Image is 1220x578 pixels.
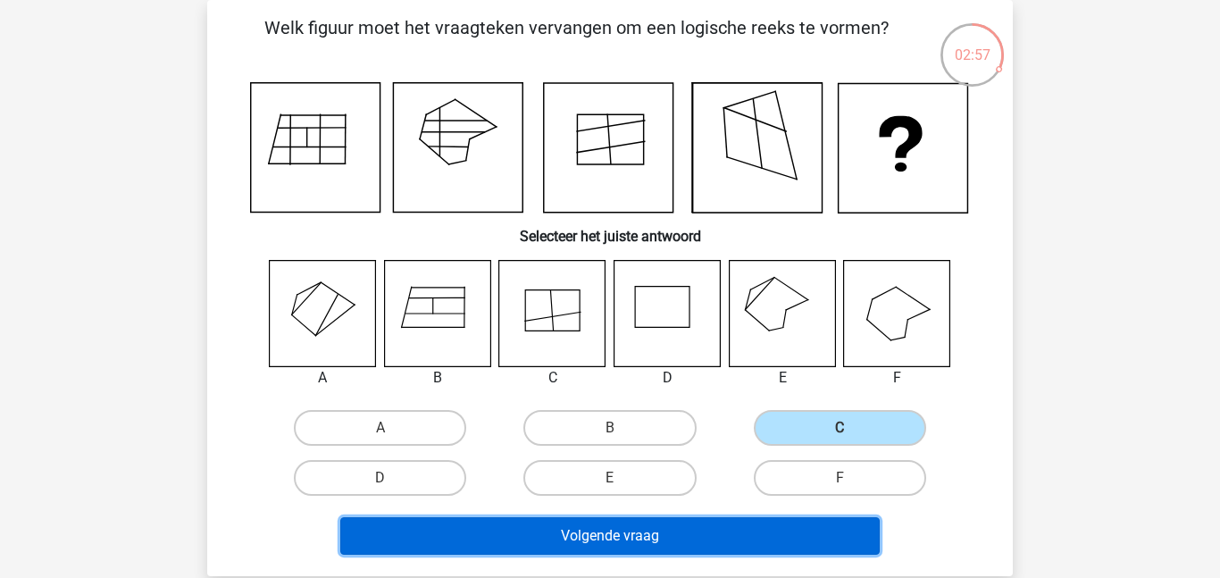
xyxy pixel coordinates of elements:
div: D [600,367,735,389]
div: B [371,367,506,389]
label: D [294,460,466,496]
div: 02:57 [939,21,1006,66]
h6: Selecteer het juiste antwoord [236,214,984,245]
button: Volgende vraag [340,517,881,555]
label: E [523,460,696,496]
div: A [255,367,390,389]
div: E [715,367,850,389]
label: C [754,410,926,446]
label: F [754,460,926,496]
p: Welk figuur moet het vraagteken vervangen om een logische reeks te vormen? [236,14,917,68]
label: A [294,410,466,446]
div: F [830,367,965,389]
div: C [485,367,620,389]
label: B [523,410,696,446]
